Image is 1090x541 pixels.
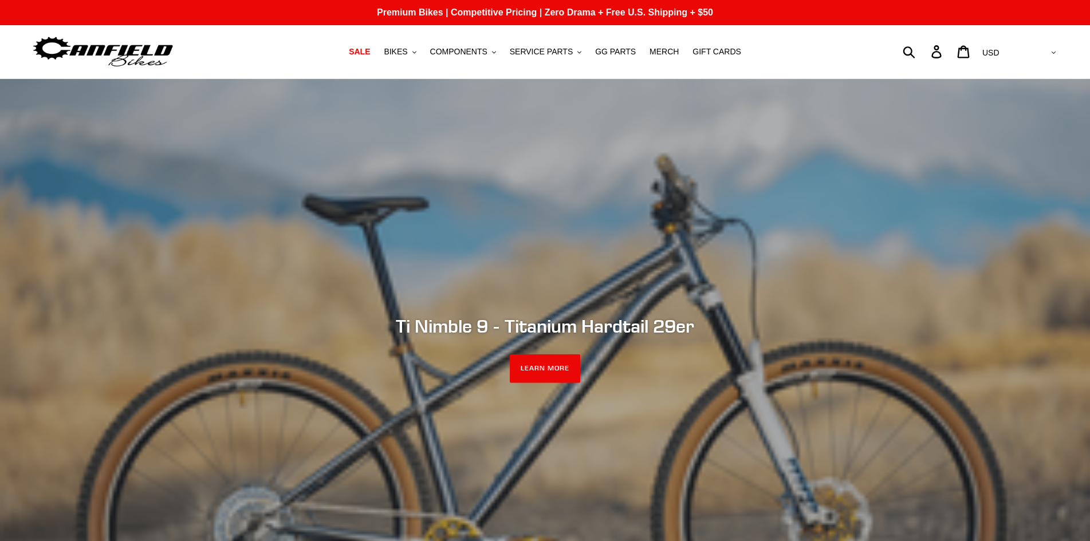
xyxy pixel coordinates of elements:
[510,47,573,57] span: SERVICE PARTS
[650,47,679,57] span: MERCH
[430,47,487,57] span: COMPONENTS
[424,44,502,60] button: COMPONENTS
[909,39,938,64] input: Search
[378,44,422,60] button: BIKES
[644,44,684,60] a: MERCH
[595,47,636,57] span: GG PARTS
[510,354,580,383] a: LEARN MORE
[32,34,175,70] img: Canfield Bikes
[504,44,587,60] button: SERVICE PARTS
[384,47,407,57] span: BIKES
[343,44,376,60] a: SALE
[349,47,370,57] span: SALE
[687,44,747,60] a: GIFT CARDS
[692,47,741,57] span: GIFT CARDS
[589,44,642,60] a: GG PARTS
[233,315,857,337] h2: Ti Nimble 9 - Titanium Hardtail 29er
